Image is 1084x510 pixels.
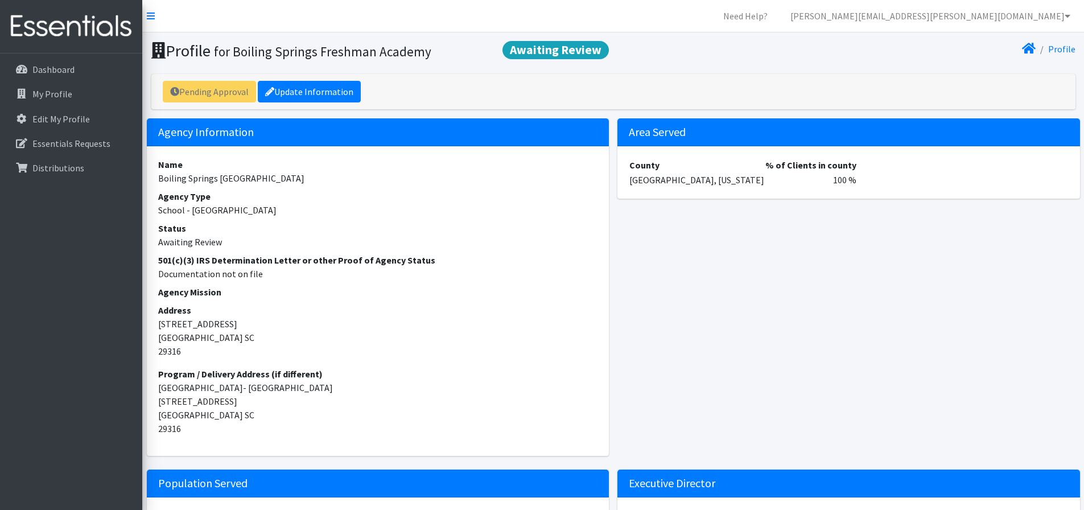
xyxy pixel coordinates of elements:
dd: Awaiting Review [158,235,598,249]
dd: School - [GEOGRAPHIC_DATA] [158,203,598,217]
a: Profile [1048,43,1075,55]
a: [PERSON_NAME][EMAIL_ADDRESS][PERSON_NAME][DOMAIN_NAME] [781,5,1079,27]
address: [GEOGRAPHIC_DATA]- [GEOGRAPHIC_DATA] [STREET_ADDRESS] [GEOGRAPHIC_DATA] SC 29316 [158,367,598,435]
h5: Population Served [147,470,609,497]
dt: Status [158,221,598,235]
dt: 501(c)(3) IRS Determination Letter or other Proof of Agency Status [158,253,598,267]
dd: Boiling Springs [GEOGRAPHIC_DATA] [158,171,598,185]
th: County [629,158,765,172]
p: Edit My Profile [32,113,90,125]
dt: Agency Mission [158,285,598,299]
a: Essentials Requests [5,132,138,155]
p: Dashboard [32,64,75,75]
a: Edit My Profile [5,108,138,130]
td: 100 % [765,172,857,187]
a: Need Help? [714,5,777,27]
h5: Area Served [617,118,1080,146]
address: [STREET_ADDRESS] [GEOGRAPHIC_DATA] SC 29316 [158,303,598,358]
p: My Profile [32,88,72,100]
dt: Agency Type [158,190,598,203]
small: for Boiling Springs Freshman Academy [214,43,431,60]
dd: Documentation not on file [158,267,598,281]
strong: Address [158,305,191,316]
h5: Agency Information [147,118,609,146]
td: [GEOGRAPHIC_DATA], [US_STATE] [629,172,765,187]
a: Dashboard [5,58,138,81]
th: % of Clients in county [765,158,857,172]
strong: Program / Delivery Address (if different) [158,368,323,380]
h1: Profile [151,41,609,61]
a: Update Information [258,81,361,102]
a: Distributions [5,157,138,179]
p: Essentials Requests [32,138,110,149]
dt: Name [158,158,598,171]
p: Distributions [32,162,84,174]
a: My Profile [5,83,138,105]
h5: Executive Director [617,470,1080,497]
span: Awaiting Review [502,41,609,59]
img: HumanEssentials [5,7,138,46]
